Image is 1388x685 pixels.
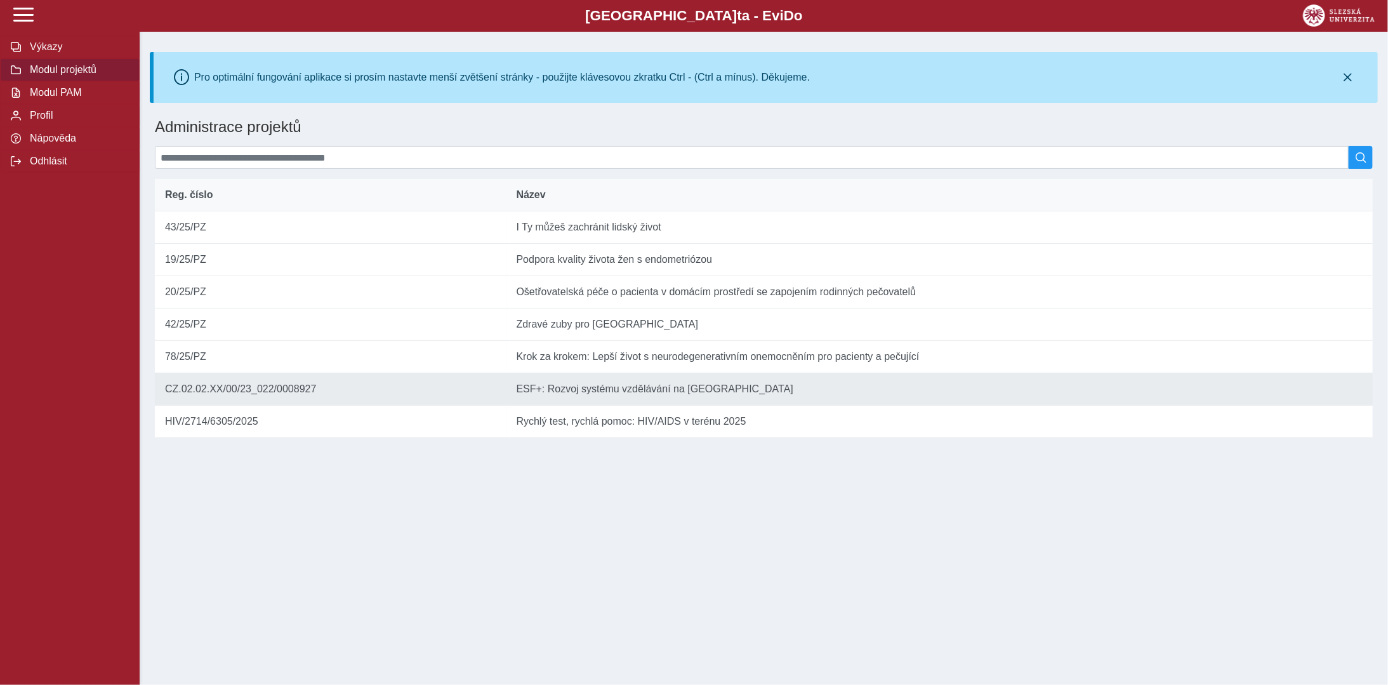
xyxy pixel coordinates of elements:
td: 42/25/PZ [155,309,506,341]
td: Krok za krokem: Lepší život s neurodegenerativním onemocněním pro pacienty a pečující [506,341,1373,373]
td: 19/25/PZ [155,244,506,276]
img: logo_web_su.png [1303,4,1375,27]
span: Nápověda [26,133,129,144]
span: D [784,8,794,23]
span: Odhlásit [26,156,129,167]
span: t [737,8,741,23]
td: ESF+: Rozvoj systému vzdělávání na [GEOGRAPHIC_DATA] [506,373,1373,406]
td: Zdravé zuby pro [GEOGRAPHIC_DATA] [506,309,1373,341]
td: Rychlý test, rychlá pomoc: HIV/AIDS v terénu 2025 [506,406,1373,438]
span: Modul PAM [26,87,129,98]
h1: Administrace projektů [150,113,1173,141]
td: HIV/2714/6305/2025 [155,406,506,438]
td: 43/25/PZ [155,211,506,244]
span: o [794,8,803,23]
b: [GEOGRAPHIC_DATA] a - Evi [38,8,1350,24]
td: Ošetřovatelská péče o pacienta v domácím prostředí se zapojením rodinných pečovatelů [506,276,1373,309]
span: Modul projektů [26,64,129,76]
td: 78/25/PZ [155,341,506,373]
span: Název [517,189,546,201]
span: Profil [26,110,129,121]
span: Výkazy [26,41,129,53]
td: 20/25/PZ [155,276,506,309]
td: CZ.02.02.XX/00/23_022/0008927 [155,373,506,406]
td: Podpora kvality života žen s endometriózou [506,244,1373,276]
span: Reg. číslo [165,189,213,201]
div: Pro optimální fungování aplikace si prosím nastavte menší zvětšení stránky - použijte klávesovou ... [194,72,810,83]
td: I Ty můžeš zachránit lidský život [506,211,1373,244]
